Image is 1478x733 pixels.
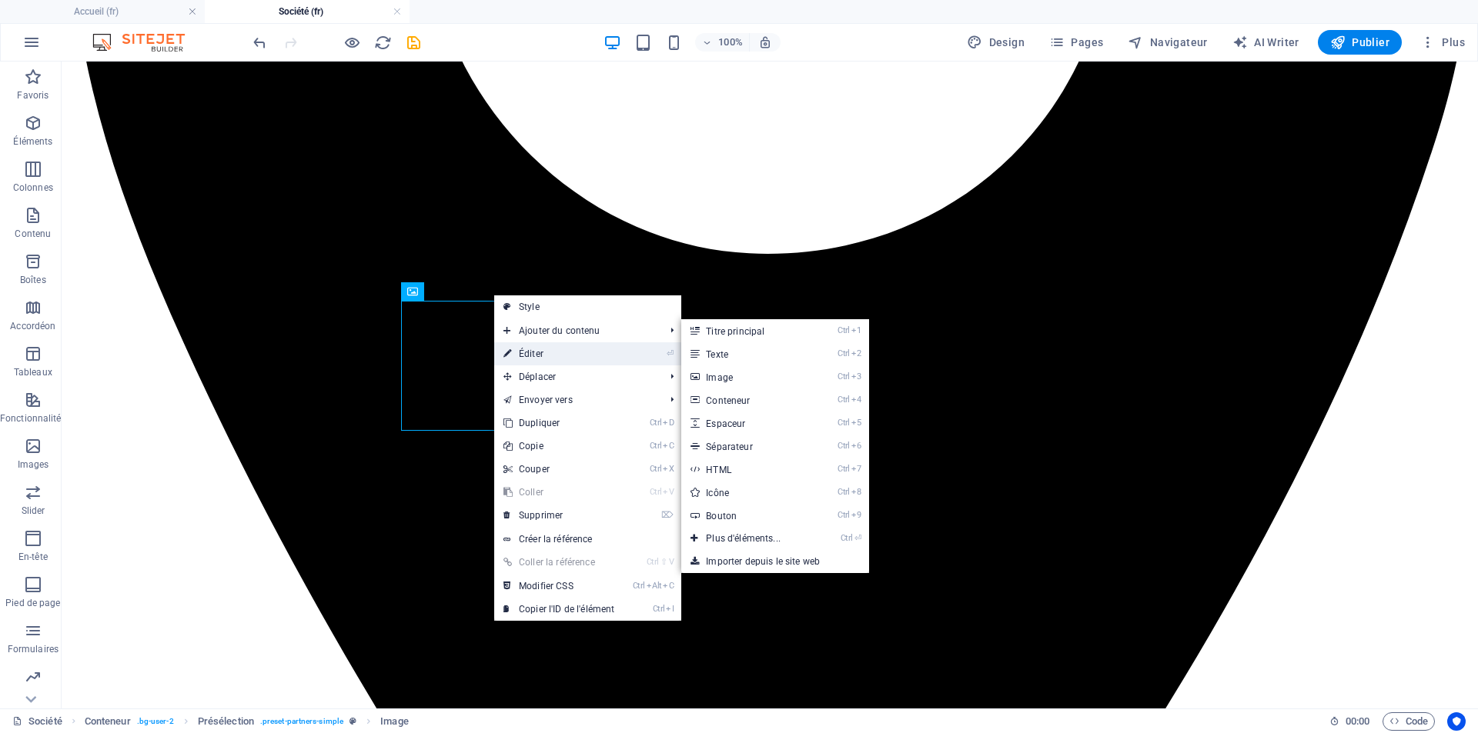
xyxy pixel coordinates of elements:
[838,348,850,358] i: Ctrl
[838,487,850,497] i: Ctrl
[137,712,174,731] span: . bg-user-2
[494,551,624,574] a: Ctrl⇧VColler la référence
[494,295,681,318] a: Style
[18,551,48,563] p: En-tête
[1414,30,1471,55] button: Plus
[1346,712,1369,731] span: 00 00
[838,510,850,520] i: Ctrl
[633,581,645,591] i: Ctrl
[494,411,624,435] a: CtrlDDupliquer
[851,371,861,381] i: 3
[14,366,52,378] p: Tableaux
[494,504,624,527] a: ⌦Supprimer
[838,464,850,474] i: Ctrl
[650,418,662,428] i: Ctrl
[10,320,55,332] p: Accordéon
[260,712,343,731] span: . preset-partners-simple
[1420,35,1465,50] span: Plus
[681,435,811,458] a: Ctrl6Séparateur
[1043,30,1109,55] button: Pages
[494,458,624,481] a: CtrlXCouper
[494,598,624,621] a: CtrlICopier l'ID de l'élément
[838,395,850,405] i: Ctrl
[12,689,54,701] p: Marketing
[494,388,658,411] a: Envoyer vers
[494,575,624,598] a: CtrlAltCModifier CSS
[650,464,662,474] i: Ctrl
[373,33,392,52] button: reload
[838,441,850,451] i: Ctrl
[681,365,811,388] a: Ctrl3Image
[1232,35,1299,50] span: AI Writer
[851,487,861,497] i: 8
[5,597,60,609] p: Pied de page
[12,712,62,731] a: Cliquez pour annuler la sélection. Double-cliquez pour ouvrir Pages.
[494,365,658,388] span: Déplacer
[838,418,850,428] i: Ctrl
[494,319,658,342] span: Ajouter du contenu
[851,464,861,474] i: 7
[13,135,52,148] p: Éléments
[8,643,59,655] p: Formulaires
[89,33,204,52] img: Editor Logo
[250,33,269,52] button: undo
[13,182,53,194] p: Colonnes
[854,533,861,543] i: ⏎
[198,712,254,731] span: Cliquez pour sélectionner. Double-cliquez pour modifier.
[1389,712,1428,731] span: Code
[251,34,269,52] i: Annuler : Éditer le titre (Ctrl+Z)
[1318,30,1402,55] button: Publier
[374,34,392,52] i: Actualiser la page
[681,504,811,527] a: Ctrl9Bouton
[18,458,49,471] p: Images
[681,411,811,435] a: Ctrl5Espaceur
[494,435,624,458] a: CtrlCCopie
[85,712,409,731] nav: breadcrumb
[663,487,674,497] i: V
[851,348,861,358] i: 2
[405,34,423,52] i: Enregistrer (Ctrl+S)
[851,325,861,335] i: 1
[718,33,743,52] h6: 100%
[22,505,45,517] p: Slider
[494,342,624,365] a: ⏎Éditer
[404,33,423,52] button: save
[647,581,662,591] i: Alt
[667,348,674,358] i: ⏎
[1356,715,1359,727] span: :
[647,557,659,567] i: Ctrl
[343,33,361,52] button: Cliquez ici pour quitter le mode Aperçu et poursuivre l'édition.
[851,441,861,451] i: 6
[1383,712,1435,731] button: Code
[663,581,674,591] i: C
[681,458,811,481] a: Ctrl7HTML
[650,441,662,451] i: Ctrl
[669,557,674,567] i: V
[681,550,869,573] a: Importer depuis le site web
[650,487,662,497] i: Ctrl
[660,557,667,567] i: ⇧
[1330,35,1389,50] span: Publier
[494,528,681,551] a: Créer la référence
[1447,712,1466,731] button: Usercentrics
[666,604,674,614] i: I
[1226,30,1306,55] button: AI Writer
[663,418,674,428] i: D
[653,604,665,614] i: Ctrl
[663,441,674,451] i: C
[15,228,51,240] p: Contenu
[17,89,48,102] p: Favoris
[1128,35,1207,50] span: Navigateur
[681,342,811,365] a: Ctrl2Texte
[681,388,811,411] a: Ctrl4Conteneur
[841,533,853,543] i: Ctrl
[494,481,624,504] a: CtrlVColler
[661,510,674,520] i: ⌦
[380,712,408,731] span: Cliquez pour sélectionner. Double-cliquez pour modifier.
[851,418,861,428] i: 5
[681,527,811,550] a: Ctrl⏎Plus d'éléments...
[205,3,410,20] h4: Société (fr)
[1329,712,1370,731] h6: Durée de la session
[851,395,861,405] i: 4
[663,464,674,474] i: X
